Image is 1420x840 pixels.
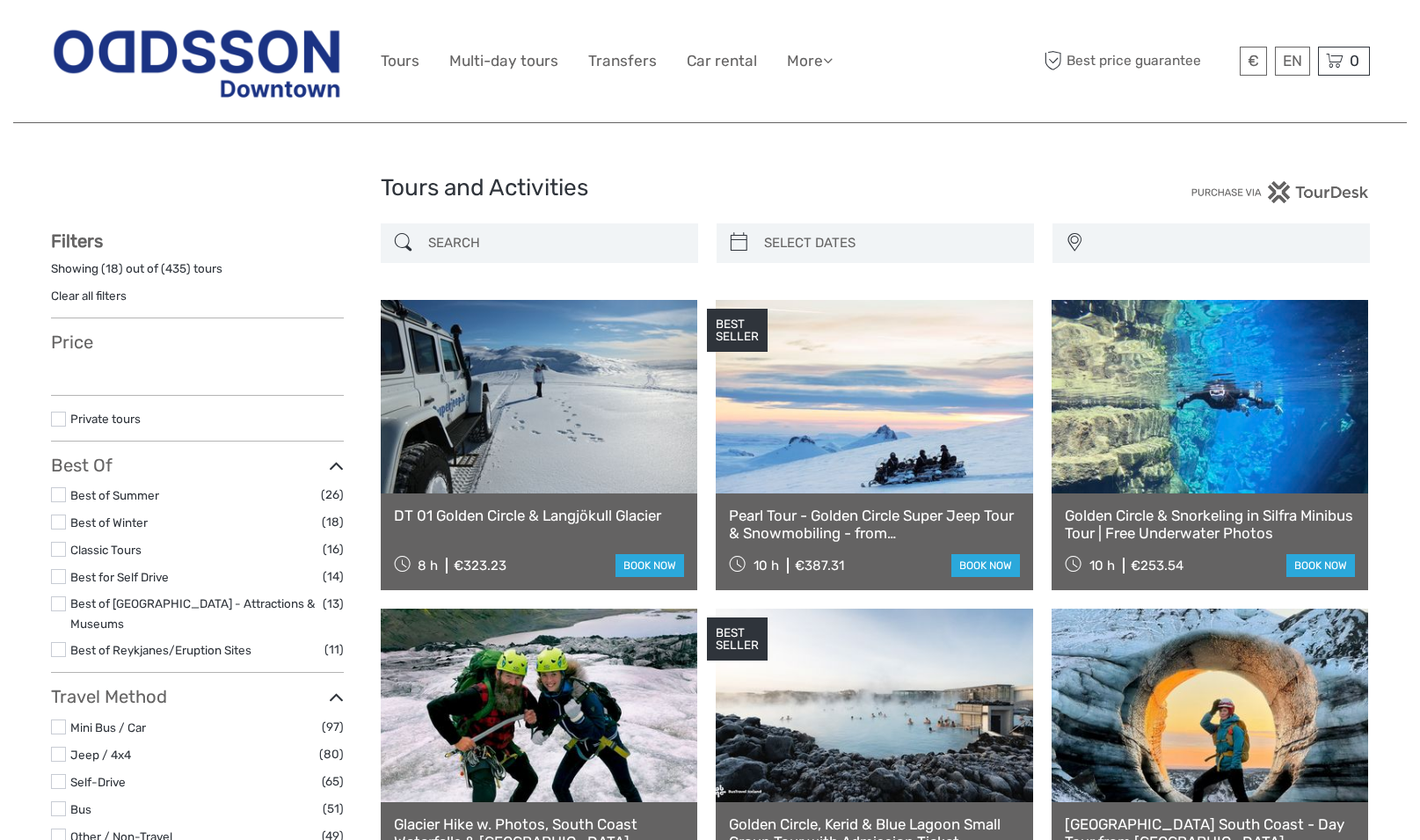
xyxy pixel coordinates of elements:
span: (14) [323,566,344,587]
h3: Travel Method [51,686,344,707]
a: Best of Summer [70,488,159,502]
div: BEST SELLER [707,309,768,353]
a: Classic Tours [70,543,142,557]
div: €323.23 [454,558,506,573]
a: Pearl Tour - Golden Circle Super Jeep Tour & Snowmobiling - from [GEOGRAPHIC_DATA] [729,507,1020,543]
span: 0 [1347,52,1362,69]
div: Showing ( ) out of ( ) tours [51,260,344,288]
a: book now [615,554,684,577]
h3: Price [51,332,344,353]
a: book now [1286,554,1355,577]
span: (16) [323,539,344,559]
span: (11) [324,639,344,660]
strong: Filters [51,230,103,252]
a: Multi-day tours [449,48,558,74]
a: Best of Reykjanes/Eruption Sites [70,643,251,657]
a: Mini Bus / Car [70,720,146,734]
span: 8 h [418,558,438,573]
a: Self-Drive [70,775,126,789]
a: book now [951,554,1020,577]
a: Car rental [687,48,757,74]
a: Golden Circle & Snorkeling in Silfra Minibus Tour | Free Underwater Photos [1065,507,1356,543]
span: (51) [323,799,344,819]
a: Transfers [588,48,657,74]
span: (80) [319,744,344,764]
a: Tours [381,48,419,74]
span: (65) [322,771,344,792]
img: PurchaseViaTourDesk.png [1191,181,1369,203]
a: More [787,48,833,74]
input: SEARCH [421,228,689,259]
div: €387.31 [795,558,844,573]
div: €253.54 [1131,558,1183,573]
span: (26) [321,485,344,505]
input: SELECT DATES [757,228,1025,259]
a: Private tours [70,412,141,426]
a: Best for Self Drive [70,570,169,584]
a: DT 01 Golden Circle & Langjökull Glacier [394,507,685,524]
div: BEST SELLER [707,617,768,661]
span: (97) [322,717,344,737]
div: EN [1275,47,1310,76]
h1: Tours and Activities [381,174,1040,202]
a: Jeep / 4x4 [70,748,131,762]
a: Best of [GEOGRAPHIC_DATA] - Attractions & Museums [70,596,315,631]
span: Best price guarantee [1040,47,1235,76]
h3: Best Of [51,455,344,476]
a: Clear all filters [51,289,127,303]
span: 10 h [1089,558,1115,573]
span: 10 h [754,558,779,573]
a: Bus [70,802,91,816]
span: (13) [323,594,344,614]
label: 435 [165,260,186,277]
a: Best of Winter [70,515,148,530]
label: 18 [106,260,119,277]
span: € [1248,52,1259,69]
img: Reykjavik Residence [51,17,344,106]
span: (18) [322,512,344,532]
